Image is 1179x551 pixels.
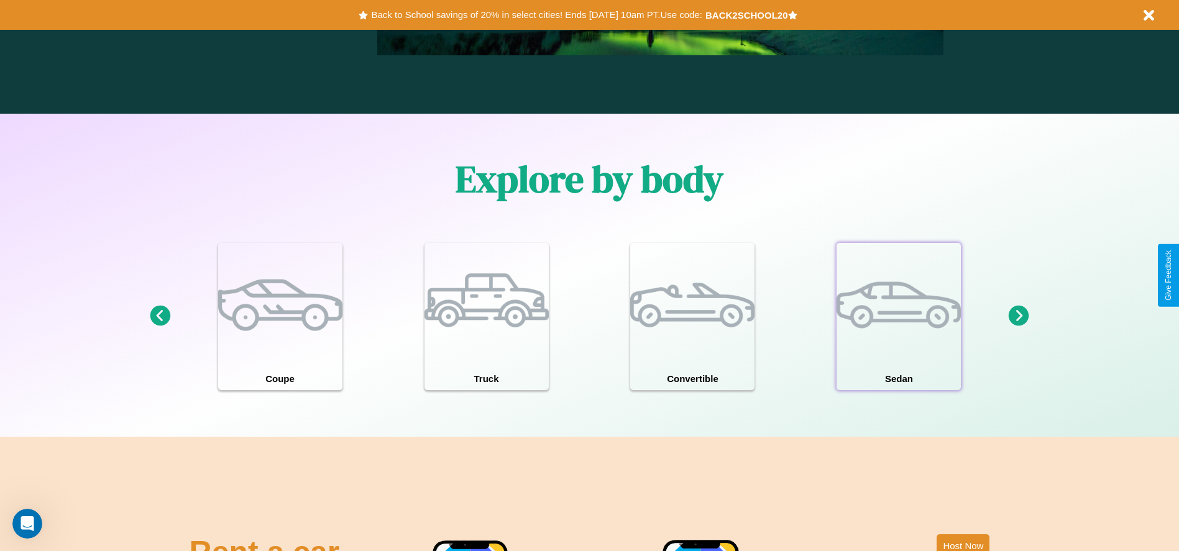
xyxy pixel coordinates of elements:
h4: Truck [424,367,549,390]
button: Back to School savings of 20% in select cities! Ends [DATE] 10am PT.Use code: [368,6,705,24]
h4: Convertible [630,367,755,390]
h1: Explore by body [456,153,723,204]
h4: Coupe [218,367,342,390]
h4: Sedan [837,367,961,390]
b: BACK2SCHOOL20 [705,10,788,20]
div: Give Feedback [1164,250,1173,301]
iframe: Intercom live chat [12,509,42,539]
